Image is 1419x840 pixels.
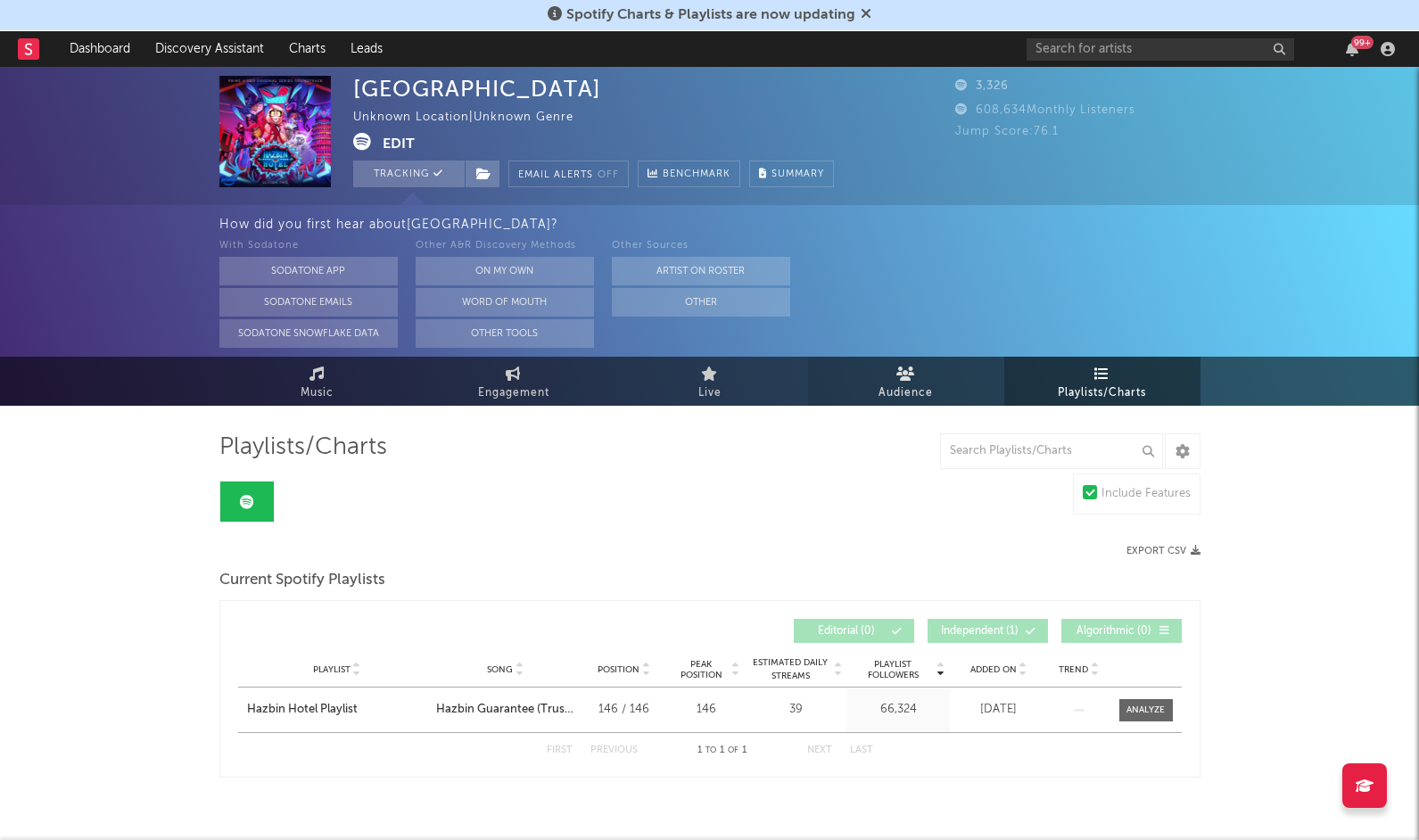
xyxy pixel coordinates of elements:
a: Music [219,357,416,406]
span: Playlist [313,664,351,675]
button: 99+ [1346,42,1358,56]
button: Artist on Roster [612,257,790,285]
span: Jump Score: 76.1 [955,126,1059,137]
a: Engagement [416,357,612,406]
div: 99 + [1351,36,1374,49]
button: Sodatone Emails [219,288,398,317]
em: Off [598,170,619,180]
a: Benchmark [638,161,740,187]
button: Sodatone App [219,257,398,285]
button: Export CSV [1126,546,1200,556]
button: First [547,745,573,755]
div: 66,324 [852,701,945,719]
span: Dismiss [861,8,871,22]
div: 146 / 146 [584,701,664,719]
span: Benchmark [663,164,730,185]
span: 3,326 [955,80,1009,92]
input: Search for artists [1027,38,1294,61]
button: Next [807,745,832,755]
div: Include Features [1101,483,1191,505]
button: Previous [590,745,638,755]
div: Hazbin Hotel Playlist [247,701,358,719]
a: Charts [276,31,338,67]
span: Current Spotify Playlists [219,570,385,591]
div: With Sodatone [219,235,398,257]
div: 39 [749,701,843,719]
a: Audience [808,357,1004,406]
span: Peak Position [673,659,730,680]
button: Sodatone Snowflake Data [219,319,398,348]
div: Other Sources [612,235,790,257]
div: Unknown Location | Unknown Genre [353,107,594,128]
button: Word Of Mouth [416,288,594,317]
span: Position [598,664,639,675]
span: Added On [970,664,1017,675]
span: Summary [771,169,824,179]
span: Engagement [478,383,549,404]
button: Edit [383,133,415,155]
div: 1 1 1 [673,740,771,762]
span: Editorial ( 0 ) [805,626,887,637]
span: Estimated Daily Streams [749,656,832,683]
a: Dashboard [57,31,143,67]
a: Leads [338,31,395,67]
span: Playlists/Charts [219,437,387,458]
div: Other A&R Discovery Methods [416,235,594,257]
button: Independent(1) [928,619,1048,643]
span: Song [487,664,513,675]
span: Independent ( 1 ) [939,626,1021,637]
div: [DATE] [954,701,1044,719]
span: of [728,746,738,754]
a: Hazbin Hotel Playlist [247,701,427,719]
a: Live [612,357,808,406]
a: Discovery Assistant [143,31,276,67]
button: On My Own [416,257,594,285]
span: Live [698,383,722,404]
span: Algorithmic ( 0 ) [1073,626,1155,637]
span: 608,634 Monthly Listeners [955,104,1135,116]
button: Summary [749,161,834,187]
button: Tracking [353,161,465,187]
button: Algorithmic(0) [1061,619,1182,643]
span: Audience [879,383,933,404]
a: Playlists/Charts [1004,357,1200,406]
input: Search Playlists/Charts [940,433,1163,469]
button: Other Tools [416,319,594,348]
span: Playlists/Charts [1058,383,1146,404]
span: to [705,746,716,754]
span: Trend [1059,664,1088,675]
div: [GEOGRAPHIC_DATA] [353,76,601,102]
button: Editorial(0) [794,619,914,643]
button: Last [850,745,873,755]
div: Hazbin Guarantee (Trust Us) [436,701,575,719]
span: Playlist Followers [852,659,935,680]
span: Spotify Charts & Playlists are now updating [566,8,855,22]
button: Other [612,288,790,317]
div: 146 [673,701,740,719]
span: Music [301,383,334,404]
button: Email AlertsOff [508,161,629,187]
